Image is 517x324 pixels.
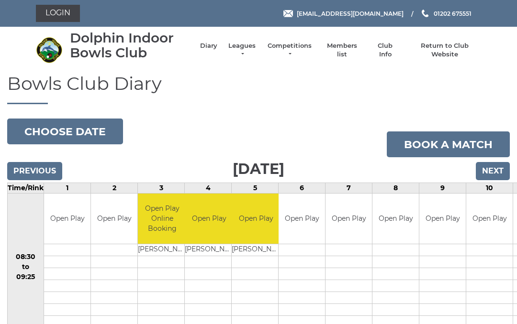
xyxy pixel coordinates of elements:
[283,9,404,18] a: Email [EMAIL_ADDRESS][DOMAIN_NAME]
[185,194,233,244] td: Open Play
[419,194,466,244] td: Open Play
[279,183,326,194] td: 6
[372,194,419,244] td: Open Play
[326,183,372,194] td: 7
[44,183,91,194] td: 1
[409,42,481,59] a: Return to Club Website
[138,183,185,194] td: 3
[91,194,137,244] td: Open Play
[138,244,186,256] td: [PERSON_NAME]
[7,119,123,144] button: Choose date
[7,74,510,105] h1: Bowls Club Diary
[267,42,313,59] a: Competitions
[387,131,510,157] a: Book a match
[232,183,279,194] td: 5
[466,194,513,244] td: Open Play
[138,194,186,244] td: Open Play Online Booking
[326,194,372,244] td: Open Play
[419,183,466,194] td: 9
[422,10,428,17] img: Phone us
[371,42,399,59] a: Club Info
[476,162,510,180] input: Next
[200,42,217,50] a: Diary
[232,194,280,244] td: Open Play
[70,31,191,60] div: Dolphin Indoor Bowls Club
[420,9,472,18] a: Phone us 01202 675551
[279,194,325,244] td: Open Play
[7,162,62,180] input: Previous
[434,10,472,17] span: 01202 675551
[185,183,232,194] td: 4
[36,5,80,22] a: Login
[227,42,257,59] a: Leagues
[466,183,513,194] td: 10
[283,10,293,17] img: Email
[232,244,280,256] td: [PERSON_NAME]
[36,37,62,63] img: Dolphin Indoor Bowls Club
[322,42,361,59] a: Members list
[185,244,233,256] td: [PERSON_NAME]
[372,183,419,194] td: 8
[91,183,138,194] td: 2
[44,194,90,244] td: Open Play
[8,183,44,194] td: Time/Rink
[297,10,404,17] span: [EMAIL_ADDRESS][DOMAIN_NAME]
